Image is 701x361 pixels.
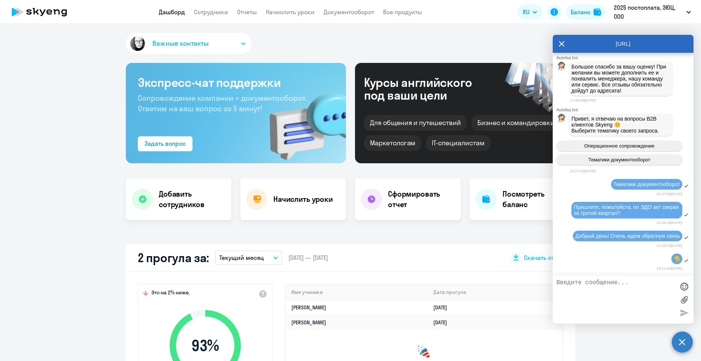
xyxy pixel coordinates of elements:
img: bot avatar [557,62,566,73]
div: Autofaq bot [556,107,694,112]
label: Лимит 10 файлов [679,294,690,305]
div: Autofaq bot [556,55,694,60]
a: [DATE] [433,304,453,311]
img: bg-img [259,79,346,163]
h4: Посмотреть баланс [503,189,569,210]
span: Тематики документооборот [613,181,680,187]
span: Скачать отчет [524,254,563,262]
span: Важные контакты [152,39,209,48]
button: RU [518,4,542,19]
p: Текущий месяц [219,253,264,262]
time: 15:27:08[DATE] [656,192,682,196]
a: Все продукты [383,8,422,16]
button: Задать вопрос [138,136,192,151]
time: 15:28:18[DATE] [656,221,682,225]
th: Имя ученика [285,285,427,300]
h3: Экспресс-чат поддержки [138,75,334,90]
a: [PERSON_NAME] [291,319,326,326]
a: Отчеты [237,8,257,16]
img: bot avatar [557,114,566,125]
a: Документооборот [324,8,374,16]
span: 😥 [674,256,680,262]
span: [DATE] — [DATE] [288,254,328,262]
div: Маркетологам [364,135,421,151]
a: Сотрудники [194,8,228,16]
span: Добрый день! Очень ждем обратную связь [575,233,680,239]
button: Балансbalance [566,4,606,19]
span: Тематики документооборот [588,157,650,163]
button: Операционное сопровождение [556,140,682,151]
time: 19:11:43[DATE] [656,266,682,270]
time: 11:23:15[DATE] [656,243,682,248]
span: RU [523,7,529,16]
button: Текущий месяц [215,251,282,265]
span: Большое спасибо за вашу оценку! При желании вы можете дополнить ее и похвалить менеджера, нашу ко... [571,64,668,94]
a: [PERSON_NAME] [291,304,326,311]
th: Дата прогула [427,285,562,300]
p: 2025 постоплата, ЭЮЦ, ООО [614,3,683,21]
span: 93 % [162,337,248,355]
time: 15:27:05[DATE] [570,169,596,173]
h4: Добавить сотрудников [159,189,225,210]
h4: Начислить уроки [273,194,333,204]
img: avatar [129,35,146,52]
span: Пришлите, пожалуйста, по ЭДО акт сверки за третий квартал? [574,204,680,216]
a: Начислить уроки [266,8,315,16]
div: Курсы английского под ваши цели [364,76,492,101]
h4: Сформировать отчет [388,189,455,210]
button: Тематики документооборот [556,154,682,165]
button: 2025 постоплата, ЭЮЦ, ООО [610,3,695,21]
div: Бизнес и командировки [471,115,561,131]
img: balance [594,8,601,16]
a: [DATE] [433,319,453,326]
span: Операционное сопровождение [584,143,655,149]
h2: 2 прогула за: [138,250,209,265]
img: congrats [416,345,431,360]
button: Важные контакты [126,33,252,54]
div: Для общения и путешествий [364,115,467,131]
span: Привет, я отвечаю на вопросы B2B клиентов Skyeng 🙂 Выберите тематику своего запроса. [571,116,659,134]
div: IT-специалистам [426,135,490,151]
div: Баланс [571,7,591,16]
a: Дашборд [159,8,185,16]
div: Задать вопрос [145,139,186,148]
time: 17:38:59[DATE] [570,98,596,102]
span: Это на 2% ниже, [151,289,190,298]
span: Сопровождение компании + документооборот. Ответим на ваш вопрос за 5 минут! [138,93,307,113]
